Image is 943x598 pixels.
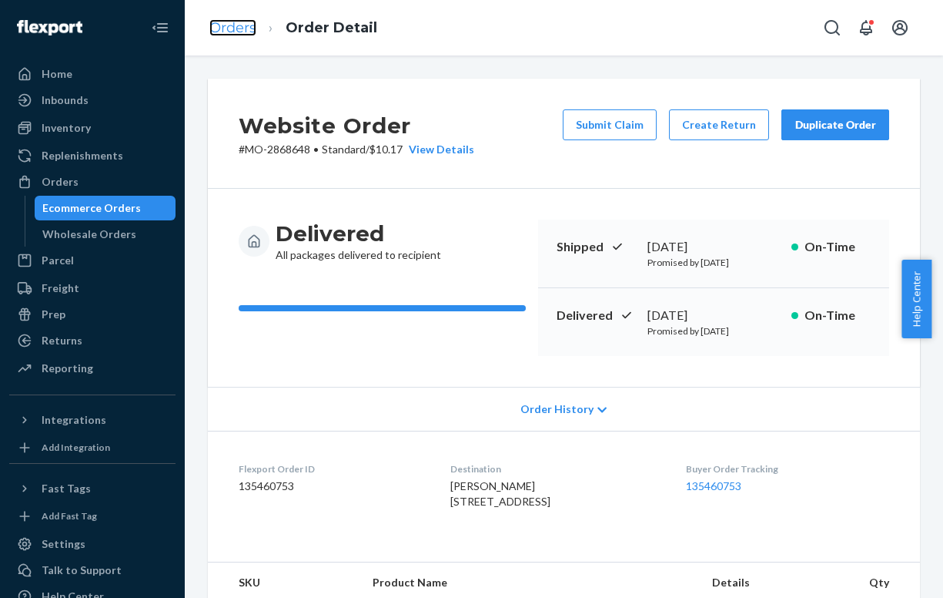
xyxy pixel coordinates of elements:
a: Add Fast Tag [9,507,176,526]
p: On-Time [804,307,871,324]
div: Inventory [42,120,91,136]
button: Create Return [669,109,769,140]
button: View Details [403,142,474,157]
span: Order History [520,401,594,417]
div: Orders [42,174,79,190]
div: Duplicate Order [794,117,876,133]
a: Reporting [9,356,176,381]
a: Ecommerce Orders [35,196,176,220]
button: Open notifications [851,12,881,43]
h2: Website Order [239,109,474,142]
a: 135460753 [686,479,741,492]
p: On-Time [804,238,871,256]
a: Wholesale Orders [35,222,176,247]
button: Open Search Box [817,12,848,43]
div: Replenishments [42,148,123,163]
a: Settings [9,532,176,556]
h3: Delivered [276,220,441,247]
a: Prep [9,302,176,327]
a: Order Detail [286,19,377,36]
div: Inbounds [42,92,89,108]
div: [DATE] [647,238,779,256]
dt: Destination [450,462,661,475]
div: Settings [42,536,85,552]
dt: Flexport Order ID [239,462,426,475]
span: • [313,143,319,156]
p: # MO-2868648 / $10.17 [239,142,474,157]
a: Returns [9,328,176,353]
div: Integrations [42,412,106,428]
button: Submit Claim [563,109,657,140]
a: Parcel [9,248,176,273]
div: Freight [42,281,79,296]
p: Promised by [DATE] [647,256,779,269]
div: Prep [42,307,65,322]
div: Home [42,66,72,82]
img: Flexport logo [17,20,82,35]
div: Fast Tags [42,481,91,496]
a: Replenishments [9,143,176,168]
div: All packages delivered to recipient [276,220,441,263]
dt: Buyer Order Tracking [686,462,889,475]
div: Add Integration [42,441,110,454]
span: [PERSON_NAME] [STREET_ADDRESS] [450,479,550,508]
div: Wholesale Orders [42,227,136,242]
p: Delivered [557,307,636,324]
div: Add Fast Tag [42,509,97,522]
ol: breadcrumbs [197,5,390,51]
a: Home [9,62,176,86]
button: Integrations [9,408,176,432]
button: Close Navigation [145,12,176,43]
div: Returns [42,333,82,348]
a: Orders [9,170,176,194]
a: Inbounds [9,88,176,113]
div: [DATE] [647,307,779,324]
span: Standard [322,143,366,156]
a: Add Integration [9,438,176,457]
button: Duplicate Order [781,109,889,140]
div: Reporting [42,361,93,376]
div: Ecommerce Orders [42,200,141,216]
button: Fast Tags [9,476,176,501]
dd: 135460753 [239,479,426,494]
a: Freight [9,276,176,301]
a: Talk to Support [9,558,176,583]
a: Orders [209,19,256,36]
div: Talk to Support [42,563,122,578]
button: Help Center [901,260,931,338]
p: Shipped [557,238,636,256]
button: Open account menu [884,12,915,43]
p: Promised by [DATE] [647,324,779,338]
a: Inventory [9,116,176,140]
div: Parcel [42,253,74,268]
